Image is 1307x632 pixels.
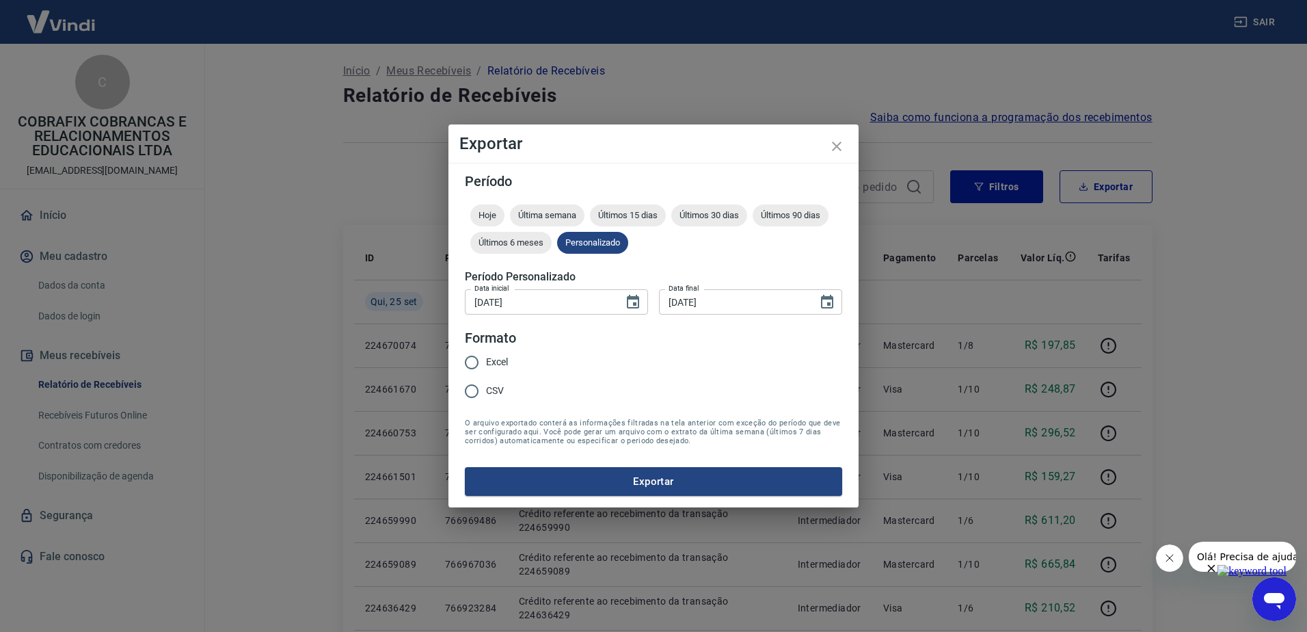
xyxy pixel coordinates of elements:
[820,130,853,163] button: close
[557,237,628,248] span: Personalizado
[659,289,808,315] input: DD/MM/YYYY
[465,270,842,284] h5: Período Personalizado
[470,237,552,248] span: Últimos 6 meses
[671,205,747,226] div: Últimos 30 dias
[474,283,509,293] label: Data inicial
[510,210,584,220] span: Última semana
[465,174,842,188] h5: Período
[557,232,628,254] div: Personalizado
[465,328,516,348] legend: Formato
[470,205,504,226] div: Hoje
[671,210,747,220] span: Últimos 30 dias
[465,289,614,315] input: DD/MM/YYYY
[1156,544,1183,572] iframe: Fechar mensagem
[486,384,504,398] span: CSV
[470,210,504,220] span: Hoje
[1189,542,1296,572] iframe: Mensagem da empresa
[486,355,508,369] span: Excel
[669,283,699,293] label: Data final
[465,419,842,445] span: O arquivo exportado conterá as informações filtradas na tela anterior com exceção do período que ...
[753,205,828,226] div: Últimos 90 dias
[753,210,828,220] span: Últimos 90 dias
[470,232,552,254] div: Últimos 6 meses
[459,135,848,152] h4: Exportar
[1252,577,1296,621] iframe: Botão para abrir a janela de mensagens
[590,205,666,226] div: Últimos 15 dias
[619,289,647,316] button: Choose date, selected date is 25 de set de 2025
[813,289,841,316] button: Choose date, selected date is 25 de set de 2025
[590,210,666,220] span: Últimos 15 dias
[510,205,584,226] div: Última semana
[465,467,842,496] button: Exportar
[8,10,115,21] span: Olá! Precisa de ajuda?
